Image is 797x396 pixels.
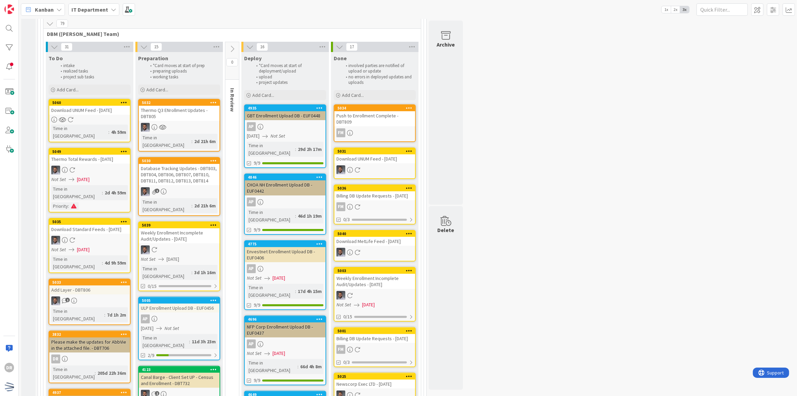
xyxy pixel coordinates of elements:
[334,231,415,237] div: 5040
[680,6,689,13] span: 3x
[245,264,326,273] div: AP
[141,334,189,349] div: Time in [GEOGRAPHIC_DATA]
[334,104,416,142] a: 5034Push to Enrollment Complete - DBT809FM
[245,241,326,262] div: 4775Envestnet Enrollment Upload DB - EUF0406
[68,202,69,210] span: :
[337,268,415,273] div: 5003
[142,158,220,163] div: 5030
[245,105,326,120] div: 4935GBT Enrollment Upload DB - EUF0448
[245,316,326,322] div: 4696
[244,174,326,235] a: 4846CHOA NH Enrollment Upload DB - EUF0442APTime in [GEOGRAPHIC_DATA]:46d 1h 19m9/9
[139,228,220,243] div: Weekly Enrollment Incomplete Audit/Updates - [DATE]
[334,185,415,191] div: 5036
[298,363,323,370] div: 66d 4h 8m
[334,202,415,211] div: FM
[245,105,326,111] div: 4935
[247,142,295,157] div: Time in [GEOGRAPHIC_DATA]
[51,355,60,363] div: DR
[57,68,130,74] li: realized tasks
[141,198,191,213] div: Time in [GEOGRAPHIC_DATA]
[49,149,130,164] div: 5049Thermo Total Rewards - [DATE]
[245,174,326,195] div: 4846CHOA NH Enrollment Upload DB - EUF0442
[189,338,190,345] span: :
[139,245,220,254] div: FS
[148,283,157,290] span: 0/15
[334,230,416,261] a: 5040Download MetLife Feed - [DATE]FS
[141,325,154,332] span: [DATE]
[336,128,345,137] div: FM
[342,74,415,86] li: no errors in deployed updates and uploads
[4,363,14,372] div: DR
[49,337,130,353] div: Please make the updates for AbbVie in the attached file. - DBT706
[244,104,326,168] a: 4935GBT Enrollment Upload DB - EUF0448AP[DATE]Not SetTime in [GEOGRAPHIC_DATA]:29d 2h 17m9/9
[334,268,415,274] div: 5003
[245,322,326,337] div: NFP Corp Enrollment Upload DB - EUF0437
[52,149,130,154] div: 5049
[49,225,130,234] div: Download Standard Feeds - [DATE]
[146,63,219,68] li: *Card moves at start of prep
[295,212,296,220] span: :
[49,296,130,305] div: FS
[244,55,262,62] span: Deploy
[334,128,415,137] div: FM
[334,105,415,126] div: 5034Push to Enrollment Complete - DBT809
[334,237,415,246] div: Download MetLife Feed - [DATE]
[248,242,326,246] div: 4775
[334,248,415,257] div: FS
[51,166,60,175] img: FS
[334,148,415,154] div: 5031
[247,132,260,140] span: [DATE]
[270,133,285,139] i: Not Set
[141,256,156,262] i: Not Set
[105,311,128,319] div: 7d 1h 2m
[334,328,415,334] div: 5001
[52,332,130,337] div: 3832
[334,184,416,225] a: 5036Billing DB Update Requests - [DATE]FM0/3
[256,43,268,51] span: 16
[191,138,192,145] span: :
[141,123,150,132] img: FS
[52,390,130,395] div: 4937
[51,366,95,381] div: Time in [GEOGRAPHIC_DATA]
[49,155,130,164] div: Thermo Total Rewards - [DATE]
[247,359,297,374] div: Time in [GEOGRAPHIC_DATA]
[49,285,130,294] div: Add Layer - DBT806
[254,159,260,167] span: 9/9
[296,145,323,153] div: 29d 2h 17m
[229,88,236,112] span: In Review
[245,197,326,206] div: AP
[362,301,375,308] span: [DATE]
[334,328,415,343] div: 5001Billing DB Update Requests - [DATE]
[337,374,415,379] div: 5025
[671,6,680,13] span: 2x
[247,350,262,356] i: Not Set
[247,284,295,299] div: Time in [GEOGRAPHIC_DATA]
[334,165,415,174] div: FS
[102,259,103,267] span: :
[146,68,219,74] li: preparing uploads
[103,259,128,267] div: 4d 9h 59m
[252,80,325,85] li: project updates
[142,100,220,105] div: 5032
[248,317,326,322] div: 4696
[139,315,220,323] div: AP
[297,363,298,370] span: :
[334,231,415,246] div: 5040Download MetLife Feed - [DATE]
[192,202,217,209] div: 2d 21h 6m
[334,345,415,354] div: FM
[337,231,415,236] div: 5040
[273,274,285,282] span: [DATE]
[139,297,220,312] div: 5005ULP Enrollment Upload DB - EUF0456
[61,43,72,51] span: 31
[296,288,323,295] div: 17d 4h 15m
[247,340,256,348] div: AP
[49,55,63,62] span: To Do
[334,111,415,126] div: Push to Enrollment Complete - DBT809
[49,166,130,175] div: FS
[334,148,415,163] div: 5031Download UNUM Feed - [DATE]
[336,302,351,308] i: Not Set
[49,149,130,155] div: 5049
[164,325,179,331] i: Not Set
[334,55,347,62] span: Done
[47,30,412,37] span: DBM (David Team)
